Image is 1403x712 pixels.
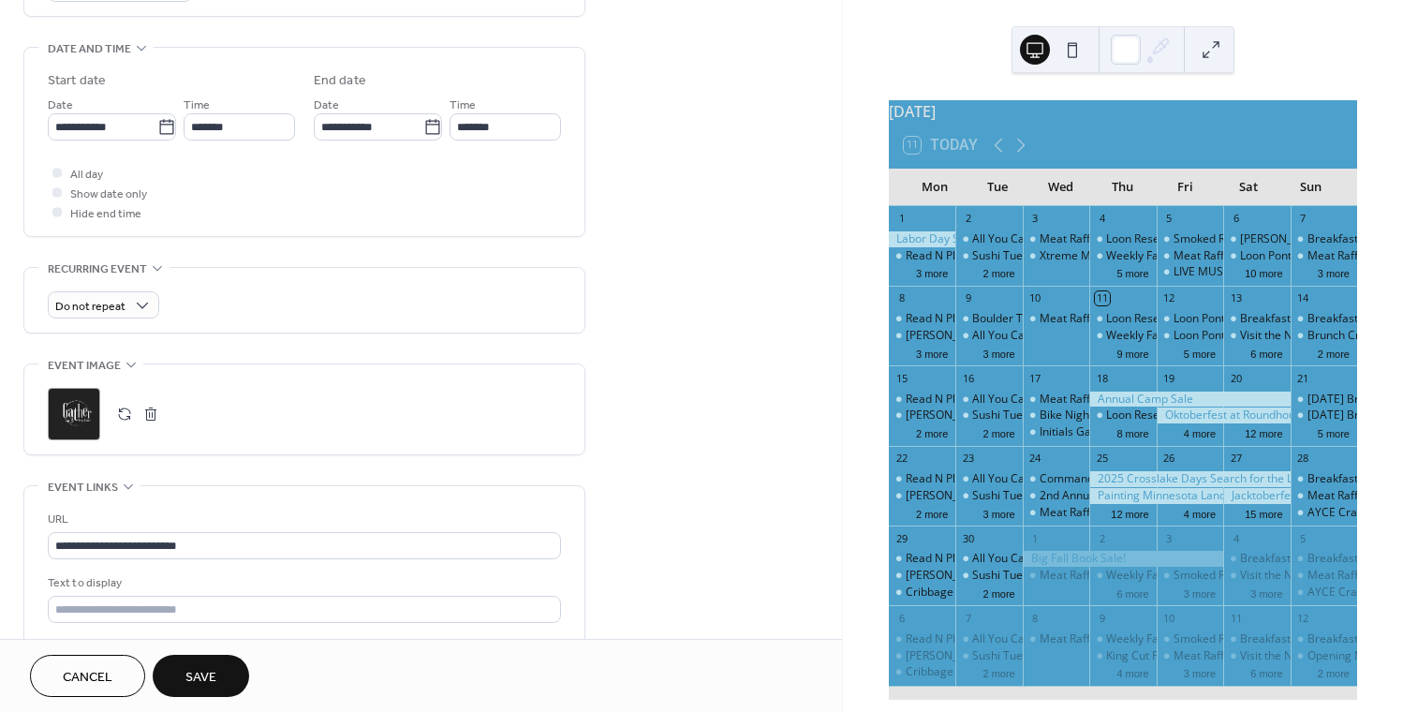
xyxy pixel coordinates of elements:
[1154,169,1217,206] div: Fri
[906,311,1039,327] div: Read N Play Every [DATE]
[1223,248,1290,264] div: Loon Pontoon Tours - National Loon Center
[1279,169,1342,206] div: Sun
[1109,664,1156,680] button: 4 more
[1089,311,1156,327] div: Loon Research Tour - National Loon Center
[1229,452,1243,466] div: 27
[1157,248,1223,264] div: Meat Raffle at Barajas
[906,568,1119,584] div: [PERSON_NAME] Mondays at Sunshine's!
[1291,505,1357,521] div: AYCE Crab Legs at Freddy's
[1091,169,1154,206] div: Thu
[1089,568,1156,584] div: Weekly Family Story Time: Thursdays
[1223,328,1290,344] div: Visit the Northern Minnesota Railroad Trackers Train Club
[1291,551,1357,567] div: Breakfast at Sunshine’s!
[1157,631,1223,647] div: Smoked Rib Fridays!
[894,531,908,545] div: 29
[1240,631,1365,647] div: Breakfast at Sunshine’s!
[1109,264,1156,280] button: 5 more
[1040,248,1227,264] div: Xtreme Music Bingo- Awesome 80's
[1174,248,1363,264] div: Meat Raffle at [GEOGRAPHIC_DATA]
[1237,264,1290,280] button: 10 more
[1229,611,1243,625] div: 11
[955,408,1022,423] div: Sushi Tuesdays!
[1243,664,1290,680] button: 6 more
[450,96,476,115] span: Time
[1307,568,1367,584] div: Meat Raffle
[889,100,1357,123] div: [DATE]
[1028,291,1042,305] div: 10
[972,488,1056,504] div: Sushi Tuesdays!
[1023,424,1089,440] div: Initials Game [Roundhouse Brewery]
[955,392,1022,408] div: All You Can Eat Tacos
[1307,488,1367,504] div: Meat Raffle
[972,311,1268,327] div: Boulder Tap House Give Back – Brainerd Lakes Safe Ride
[972,568,1056,584] div: Sushi Tuesdays!
[972,231,1085,247] div: All You Can Eat Tacos
[1023,551,1223,567] div: Big Fall Book Sale!
[1040,408,1148,423] div: Bike Night at B.Merri
[1296,452,1310,466] div: 28
[48,39,131,59] span: Date and time
[894,371,908,385] div: 15
[889,664,955,680] div: Cribbage Doubles League at Jack Pine Brewery
[1106,231,1333,247] div: Loon Research Tour - [GEOGRAPHIC_DATA]
[1291,328,1357,344] div: Brunch Cruise
[1223,551,1290,567] div: Breakfast at Sunshine’s!
[1106,311,1333,327] div: Loon Research Tour - [GEOGRAPHIC_DATA]
[906,631,1039,647] div: Read N Play Every [DATE]
[48,573,557,593] div: Text to display
[1089,328,1156,344] div: Weekly Family Story Time: Thursdays
[955,551,1022,567] div: All You Can Eat Tacos
[1028,371,1042,385] div: 17
[1243,585,1290,601] button: 3 more
[1229,291,1243,305] div: 13
[1229,371,1243,385] div: 20
[906,248,1039,264] div: Read N Play Every [DATE]
[48,478,118,497] span: Event links
[1296,531,1310,545] div: 5
[889,231,955,247] div: Labor Day Sidewalk Sale in Crosslake Town Square
[1162,531,1176,545] div: 3
[1109,585,1156,601] button: 6 more
[1089,392,1290,408] div: Annual Camp Sale
[889,392,955,408] div: Read N Play Every Monday
[955,231,1022,247] div: All You Can Eat Tacos
[48,388,100,440] div: ;
[1023,568,1089,584] div: Meat Raffle at Lucky's Tavern
[48,96,73,115] span: Date
[1307,248,1367,264] div: Meat Raffle
[1291,311,1357,327] div: Breakfast at Sunshine’s!
[1310,345,1357,361] button: 2 more
[1028,531,1042,545] div: 1
[1176,424,1223,440] button: 4 more
[1040,231,1229,247] div: Meat Raffle at [GEOGRAPHIC_DATA]
[889,328,955,344] div: Margarita Mondays at Sunshine's!
[1229,531,1243,545] div: 4
[906,585,1191,601] div: Cribbage Doubles League at [PERSON_NAME] Brewery
[955,488,1022,504] div: Sushi Tuesdays!
[955,328,1022,344] div: All You Can Eat Tacos
[972,648,1056,664] div: Sushi Tuesdays!
[1223,488,1290,504] div: Jacktoberfest
[1174,568,1277,584] div: Smoked Rib Fridays!
[1040,568,1229,584] div: Meat Raffle at [GEOGRAPHIC_DATA]
[889,568,955,584] div: Margarita Mondays at Sunshine's!
[889,248,955,264] div: Read N Play Every Monday
[1162,291,1176,305] div: 12
[1040,311,1229,327] div: Meat Raffle at [GEOGRAPHIC_DATA]
[961,212,975,226] div: 2
[1291,585,1357,601] div: AYCE Crab Legs at Freddy's
[1174,648,1363,664] div: Meat Raffle at [GEOGRAPHIC_DATA]
[1040,631,1229,647] div: Meat Raffle at [GEOGRAPHIC_DATA]
[1296,611,1310,625] div: 12
[1023,471,1089,487] div: Commanders Breakfast Buffet
[1174,231,1277,247] div: Smoked Rib Fridays!
[1174,631,1277,647] div: Smoked Rib Fridays!
[1106,648,1262,664] div: King Cut Prime Rib at Freddy's
[1310,424,1357,440] button: 5 more
[1106,328,1299,344] div: Weekly Family Story Time: Thursdays
[30,655,145,697] button: Cancel
[889,551,955,567] div: Read N Play Every Monday
[1089,248,1156,264] div: Weekly Family Story Time: Thursdays
[48,510,557,529] div: URL
[1162,371,1176,385] div: 19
